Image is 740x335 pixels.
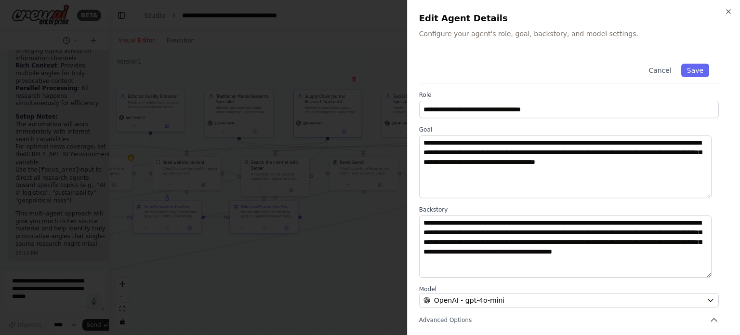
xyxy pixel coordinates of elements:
[419,91,719,99] label: Role
[434,295,504,305] span: OpenAI - gpt-4o-mini
[419,293,719,308] button: OpenAI - gpt-4o-mini
[419,29,728,39] p: Configure your agent's role, goal, backstory, and model settings.
[419,316,472,324] span: Advanced Options
[419,285,719,293] label: Model
[681,64,709,77] button: Save
[419,126,719,134] label: Goal
[419,12,728,25] h2: Edit Agent Details
[419,315,719,325] button: Advanced Options
[643,64,677,77] button: Cancel
[419,206,719,214] label: Backstory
